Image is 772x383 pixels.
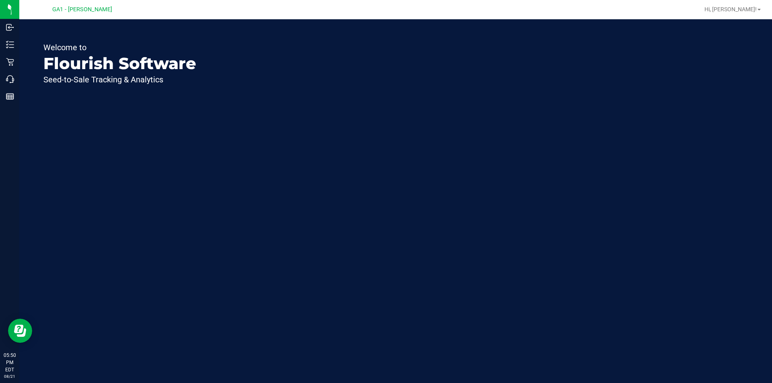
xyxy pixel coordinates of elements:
span: Hi, [PERSON_NAME]! [704,6,757,12]
span: GA1 - [PERSON_NAME] [52,6,112,13]
p: Welcome to [43,43,196,51]
inline-svg: Retail [6,58,14,66]
p: Flourish Software [43,55,196,72]
p: 08/21 [4,373,16,379]
inline-svg: Call Center [6,75,14,83]
inline-svg: Reports [6,92,14,100]
inline-svg: Inventory [6,41,14,49]
p: 05:50 PM EDT [4,352,16,373]
iframe: Resource center [8,319,32,343]
inline-svg: Inbound [6,23,14,31]
p: Seed-to-Sale Tracking & Analytics [43,76,196,84]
